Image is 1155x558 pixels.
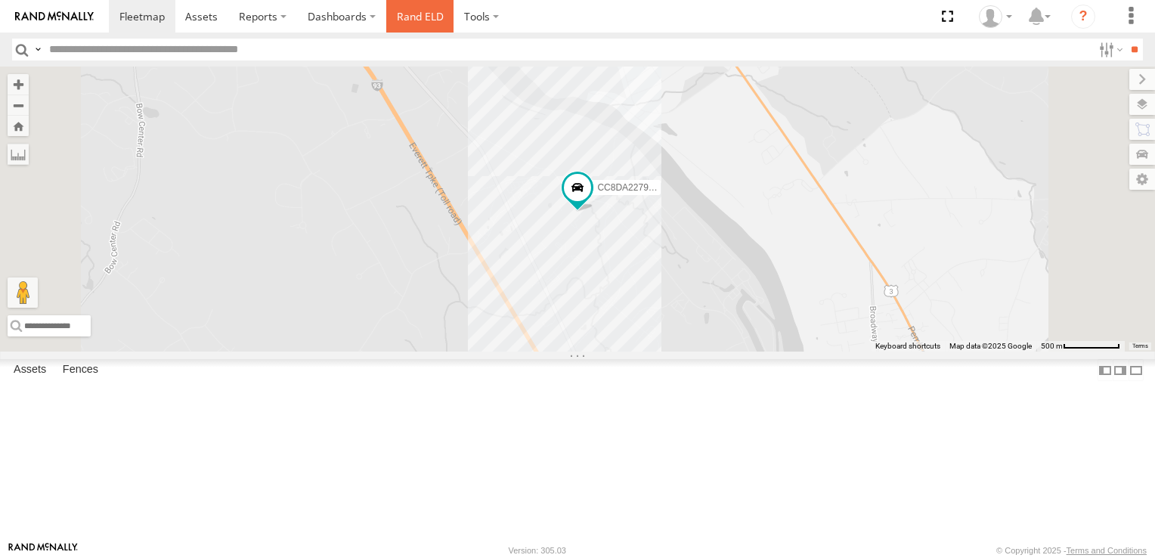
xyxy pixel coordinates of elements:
[1129,359,1144,381] label: Hide Summary Table
[8,95,29,116] button: Zoom out
[1098,359,1113,381] label: Dock Summary Table to the Left
[509,546,566,555] div: Version: 305.03
[15,11,94,22] img: rand-logo.svg
[1041,342,1063,350] span: 500 m
[6,360,54,381] label: Assets
[1036,341,1125,352] button: Map Scale: 500 m per 72 pixels
[1113,359,1128,381] label: Dock Summary Table to the Right
[875,341,940,352] button: Keyboard shortcuts
[1132,343,1148,349] a: Terms
[8,144,29,165] label: Measure
[1093,39,1126,60] label: Search Filter Options
[1071,5,1095,29] i: ?
[996,546,1147,555] div: © Copyright 2025 -
[1129,169,1155,190] label: Map Settings
[8,543,78,558] a: Visit our Website
[8,116,29,136] button: Zoom Home
[974,5,1017,28] div: Peter Sylvestre
[32,39,44,60] label: Search Query
[8,277,38,308] button: Drag Pegman onto the map to open Street View
[1067,546,1147,555] a: Terms and Conditions
[949,342,1032,350] span: Map data ©2025 Google
[597,181,664,192] span: CC8DA22792D4
[55,360,106,381] label: Fences
[8,74,29,95] button: Zoom in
